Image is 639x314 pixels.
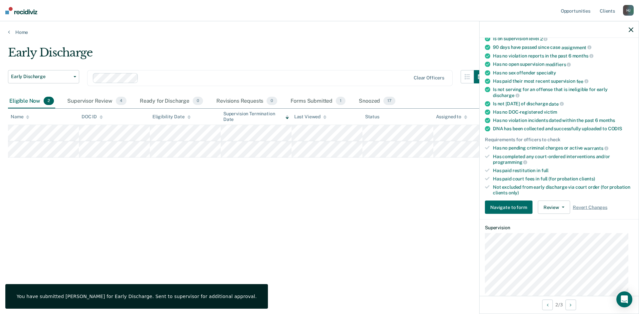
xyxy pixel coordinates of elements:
[493,109,633,115] div: Has no DOC-registered
[17,293,257,299] div: You have submitted [PERSON_NAME] for Early Discharge. Sent to supervisor for additional approval.
[414,75,444,81] div: Clear officers
[623,5,634,16] div: H J
[11,114,29,120] div: Name
[485,201,535,214] a: Navigate to form
[538,201,570,214] button: Review
[493,145,633,151] div: Has no pending criminal charges or active
[436,114,467,120] div: Assigned to
[5,7,37,14] img: Recidiviz
[289,94,347,109] div: Forms Submitted
[8,46,487,65] div: Early Discharge
[493,87,633,98] div: Is not serving for an offense that is ineligible for early
[565,299,576,310] button: Next Opportunity
[8,29,631,35] a: Home
[485,201,532,214] button: Navigate to form
[493,126,633,132] div: DNA has been collected and successfully uploaded to
[493,53,633,59] div: Has no violation reports in the past 6
[66,94,128,109] div: Supervisor Review
[576,78,588,84] span: fee
[545,62,571,67] span: modifiers
[294,114,326,120] div: Last Viewed
[509,190,519,195] span: only)
[215,94,278,109] div: Revisions Requests
[493,36,633,42] div: Is on supervision level
[549,101,563,106] span: date
[485,225,633,231] dt: Supervision
[493,168,633,173] div: Has paid restitution in
[608,126,622,131] span: CODIS
[493,45,633,51] div: 90 days have passed since case
[616,291,632,307] div: Open Intercom Messenger
[493,70,633,75] div: Has no sex offender
[584,146,608,151] span: warrants
[536,70,556,75] span: specialty
[541,168,548,173] span: full
[493,101,633,107] div: Is not [DATE] of discharge
[493,154,633,165] div: Has completed any court-ordered interventions and/or
[573,205,607,210] span: Revert Changes
[579,176,595,181] span: clients)
[493,184,633,195] div: Not excluded from early discharge via court order (for probation clients
[485,137,633,143] div: Requirements for officers to check
[8,94,55,109] div: Eligible Now
[540,36,548,42] span: 2
[480,296,639,313] div: 2 / 3
[223,111,289,122] div: Supervision Termination Date
[493,93,520,98] span: discharge
[493,118,633,123] div: Has no violation incidents dated within the past 6
[336,97,345,105] span: 1
[44,97,54,105] span: 2
[544,109,557,115] span: victim
[357,94,397,109] div: Snoozed
[267,97,277,105] span: 0
[542,299,553,310] button: Previous Opportunity
[493,61,633,67] div: Has no open supervision
[493,78,633,84] div: Has paid their most recent supervision
[383,97,395,105] span: 17
[82,114,103,120] div: DOC ID
[572,53,593,58] span: months
[365,114,379,120] div: Status
[493,159,527,165] span: programming
[116,97,126,105] span: 4
[193,97,203,105] span: 0
[561,45,591,50] span: assignment
[138,94,204,109] div: Ready for Discharge
[493,176,633,182] div: Has paid court fees in full (for probation
[152,114,191,120] div: Eligibility Date
[11,74,71,79] span: Early Discharge
[599,118,615,123] span: months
